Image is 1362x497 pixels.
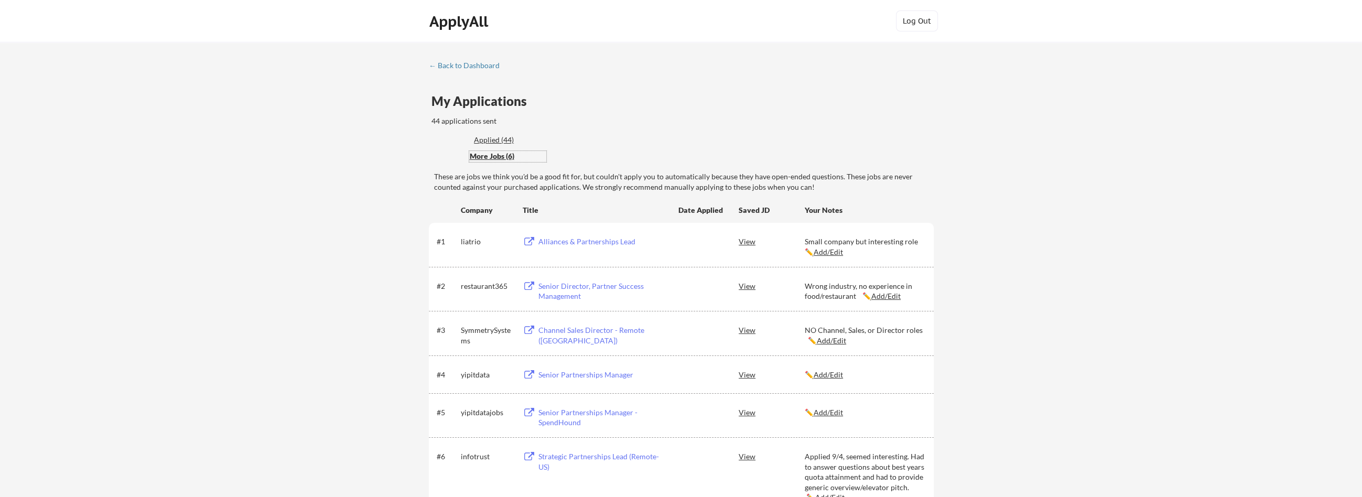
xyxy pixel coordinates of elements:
[523,205,668,215] div: Title
[431,116,634,126] div: 44 applications sent
[437,281,457,291] div: #2
[461,281,513,291] div: restaurant365
[461,205,513,215] div: Company
[896,10,938,31] button: Log Out
[538,236,668,247] div: Alliances & Partnerships Lead
[805,407,924,418] div: ✏️
[739,447,805,466] div: View
[461,325,513,345] div: SymmetrySystems
[437,236,457,247] div: #1
[538,407,668,428] div: Senior Partnerships Manager - SpendHound
[739,276,805,295] div: View
[805,370,924,380] div: ✏️
[474,135,542,145] div: Applied (44)
[739,232,805,251] div: View
[805,205,924,215] div: Your Notes
[805,281,924,301] div: Wrong industry, no experience in food/restaurant ✏️
[437,407,457,418] div: #5
[461,407,513,418] div: yipitdatajobs
[871,291,901,300] u: Add/Edit
[817,336,846,345] u: Add/Edit
[814,370,843,379] u: Add/Edit
[805,325,924,345] div: NO Channel, Sales, or Director roles ✏️
[739,365,805,384] div: View
[538,281,668,301] div: Senior Director, Partner Success Management
[814,247,843,256] u: Add/Edit
[437,325,457,336] div: #3
[739,320,805,339] div: View
[538,370,668,380] div: Senior Partnerships Manager
[474,135,542,146] div: These are all the jobs you've been applied to so far.
[461,370,513,380] div: yipitdata
[739,200,805,219] div: Saved JD
[814,408,843,417] u: Add/Edit
[429,13,491,30] div: ApplyAll
[434,171,934,192] div: These are jobs we think you'd be a good fit for, but couldn't apply you to automatically because ...
[437,451,457,462] div: #6
[431,95,535,107] div: My Applications
[461,236,513,247] div: liatrio
[678,205,725,215] div: Date Applied
[469,151,546,162] div: These are job applications we think you'd be a good fit for, but couldn't apply you to automatica...
[429,61,507,72] a: ← Back to Dashboard
[739,403,805,422] div: View
[429,62,507,69] div: ← Back to Dashboard
[805,236,924,257] div: Small company but interesting role ✏️
[538,325,668,345] div: Channel Sales Director - Remote ([GEOGRAPHIC_DATA])
[538,451,668,472] div: Strategic Partnerships Lead (Remote-US)
[469,151,546,161] div: More Jobs (6)
[461,451,513,462] div: infotrust
[437,370,457,380] div: #4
